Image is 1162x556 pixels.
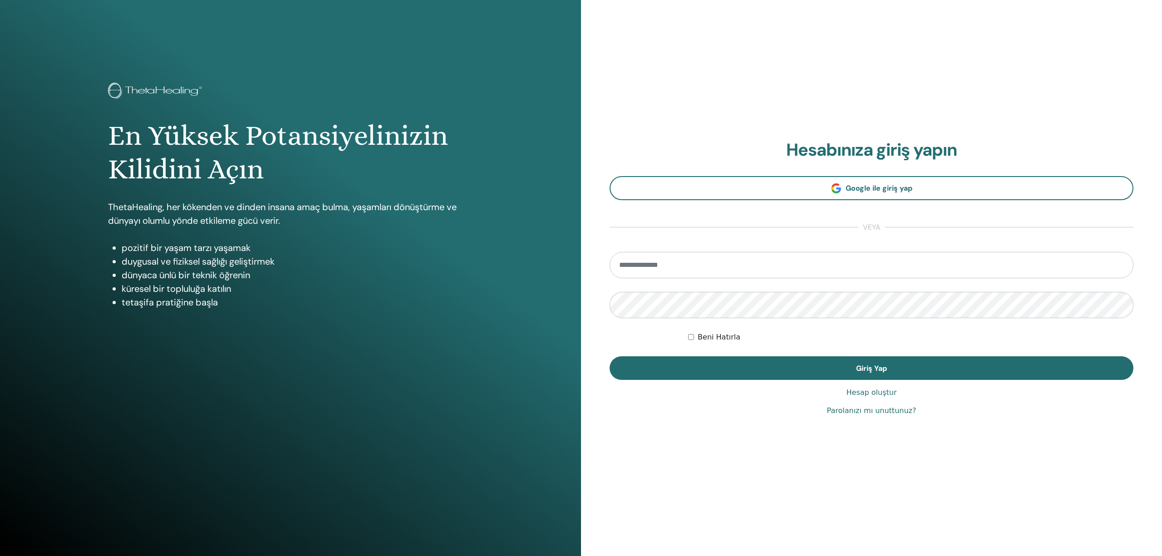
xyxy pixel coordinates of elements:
h2: Hesabınıza giriş yapın [610,140,1133,161]
li: pozitif bir yaşam tarzı yaşamak [122,241,473,255]
p: ThetaHealing, her kökenden ve dinden insana amaç bulma, yaşamları dönüştürme ve dünyayı olumlu yö... [108,200,473,227]
li: tetaşifa pratiğine başla [122,295,473,309]
li: küresel bir topluluğa katılın [122,282,473,295]
span: Google ile giriş yap [846,183,912,193]
button: Giriş Yap [610,356,1133,380]
li: dünyaca ünlü bir teknik öğrenin [122,268,473,282]
h1: En Yüksek Potansiyelinizin Kilidini Açın [108,119,473,187]
label: Beni Hatırla [698,332,740,343]
a: Hesap oluştur [847,387,897,398]
div: Keep me authenticated indefinitely or until I manually logout [688,332,1133,343]
span: veya [858,222,885,233]
li: duygusal ve fiziksel sağlığı geliştirmek [122,255,473,268]
a: Parolanızı mı unuttunuz? [827,405,916,416]
a: Google ile giriş yap [610,176,1133,200]
span: Giriş Yap [856,364,887,373]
